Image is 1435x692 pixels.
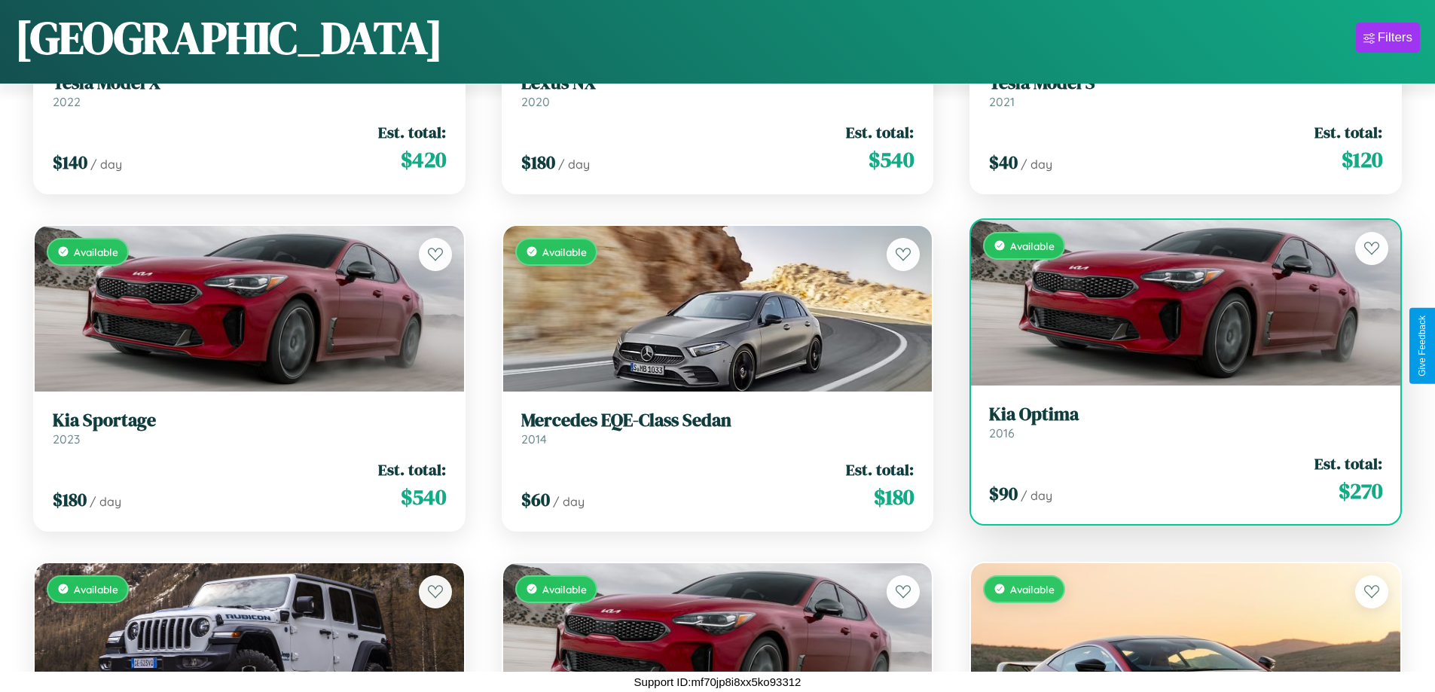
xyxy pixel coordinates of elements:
span: $ 420 [401,145,446,175]
span: $ 540 [401,482,446,512]
span: Est. total: [846,459,914,480]
span: Available [1010,239,1055,252]
a: Kia Sportage2023 [53,410,446,447]
span: / day [90,157,122,172]
h3: Kia Sportage [53,410,446,431]
h3: Mercedes EQE-Class Sedan [521,410,914,431]
span: 2023 [53,431,80,447]
span: / day [558,157,590,172]
h3: Tesla Model X [53,72,446,94]
span: 2022 [53,94,81,109]
h1: [GEOGRAPHIC_DATA] [15,7,443,69]
a: Kia Optima2016 [989,404,1382,441]
div: Give Feedback [1417,316,1427,376]
a: Lexus NX2020 [521,72,914,109]
h3: Kia Optima [989,404,1382,425]
button: Filters [1356,23,1420,53]
span: Available [542,245,587,258]
span: / day [1021,488,1052,503]
p: Support ID: mf70jp8i8xx5ko93312 [634,672,801,692]
span: / day [553,494,585,509]
span: Est. total: [1314,453,1382,474]
div: Filters [1378,30,1412,45]
span: $ 270 [1339,476,1382,506]
span: $ 540 [869,145,914,175]
a: Tesla Model S2021 [989,72,1382,109]
span: $ 140 [53,150,87,175]
span: Est. total: [378,121,446,143]
span: $ 40 [989,150,1018,175]
span: 2020 [521,94,550,109]
span: 2014 [521,431,547,447]
span: Available [74,245,118,258]
a: Tesla Model X2022 [53,72,446,109]
span: 2021 [989,94,1015,109]
span: Est. total: [846,121,914,143]
span: Available [542,583,587,596]
a: Mercedes EQE-Class Sedan2014 [521,410,914,447]
span: Est. total: [378,459,446,480]
span: $ 180 [53,487,87,512]
span: 2016 [989,425,1015,441]
span: Est. total: [1314,121,1382,143]
span: Available [1010,583,1055,596]
span: / day [90,494,121,509]
span: Available [74,583,118,596]
span: $ 90 [989,481,1018,506]
span: / day [1021,157,1052,172]
span: $ 60 [521,487,550,512]
span: $ 180 [521,150,555,175]
h3: Tesla Model S [989,72,1382,94]
h3: Lexus NX [521,72,914,94]
span: $ 120 [1342,145,1382,175]
span: $ 180 [874,482,914,512]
